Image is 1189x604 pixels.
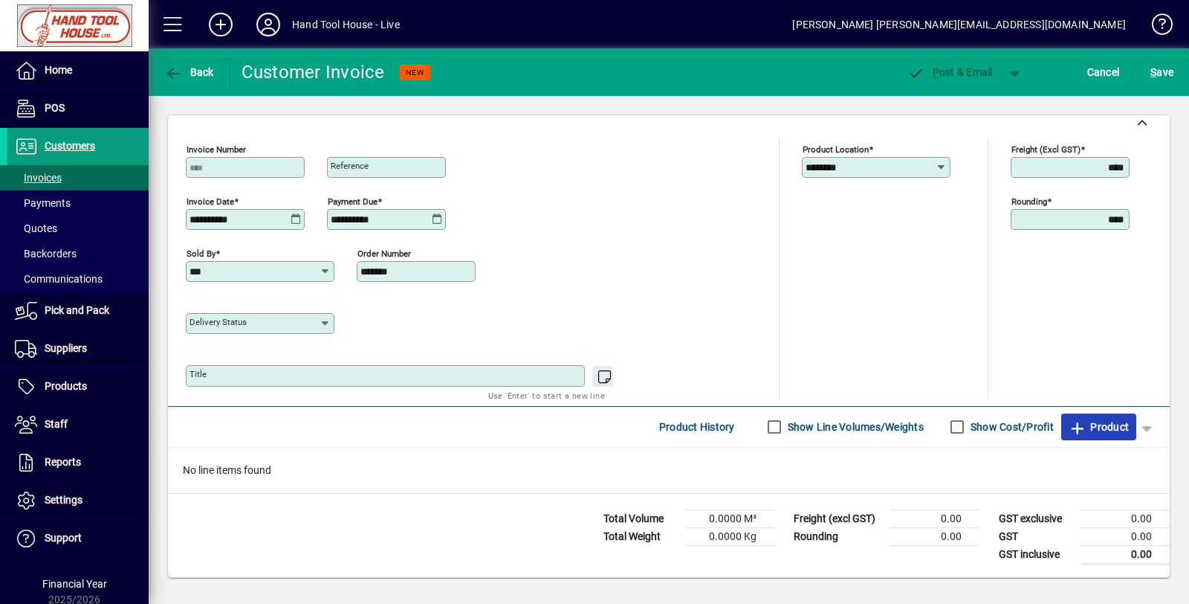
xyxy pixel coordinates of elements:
button: Product History [653,414,741,440]
a: Invoices [7,165,149,190]
span: Home [45,64,72,76]
a: Payments [7,190,149,216]
a: POS [7,90,149,127]
mat-label: Payment due [328,196,378,206]
td: GST exclusive [991,510,1081,527]
label: Show Line Volumes/Weights [785,420,924,434]
span: Product [1069,415,1129,439]
mat-label: Sold by [187,248,216,258]
mat-label: Freight (excl GST) [1011,144,1081,154]
button: Back [161,59,218,86]
span: Pick and Pack [45,304,109,316]
a: Settings [7,482,149,519]
td: 0.00 [890,527,979,545]
button: Product [1061,414,1136,440]
a: Staff [7,406,149,443]
app-page-header-button: Back [149,59,230,86]
td: GST [991,527,1081,545]
a: Backorders [7,241,149,266]
mat-label: Delivery status [189,317,247,327]
span: NEW [406,68,424,77]
div: Hand Tool House - Live [292,13,400,36]
a: Communications [7,266,149,292]
span: Suppliers [45,342,87,354]
span: S [1150,66,1156,78]
span: Financial Year [42,578,107,590]
span: Quotes [15,222,57,234]
span: Invoices [15,172,62,184]
button: Post & Email [899,59,1000,86]
mat-label: Product location [803,144,869,154]
mat-label: Rounding [1011,196,1047,206]
td: Total Volume [596,510,685,527]
td: 0.00 [1081,545,1170,564]
button: Add [197,11,244,38]
span: Payments [15,197,71,209]
a: Products [7,368,149,405]
a: Support [7,520,149,557]
a: Suppliers [7,330,149,367]
a: Reports [7,444,149,481]
td: 0.00 [890,510,979,527]
span: Reports [45,456,81,468]
a: Quotes [7,216,149,241]
a: Pick and Pack [7,292,149,330]
span: Staff [45,418,68,430]
span: Products [45,380,87,392]
span: Product History [659,415,735,439]
span: Back [164,66,214,78]
span: Customers [45,140,95,152]
mat-label: Reference [331,161,369,171]
mat-label: Order number [357,248,411,258]
button: Save [1147,59,1177,86]
span: P [933,66,939,78]
div: [PERSON_NAME] [PERSON_NAME][EMAIL_ADDRESS][DOMAIN_NAME] [792,13,1126,36]
mat-label: Invoice number [187,144,246,154]
td: GST inclusive [991,545,1081,564]
span: Support [45,532,82,544]
a: Home [7,52,149,89]
td: Freight (excl GST) [786,510,890,527]
span: Settings [45,494,82,506]
td: 0.00 [1081,510,1170,527]
span: Communications [15,273,103,285]
label: Show Cost/Profit [968,420,1054,434]
td: 0.0000 M³ [685,510,774,527]
span: Cancel [1087,60,1120,84]
span: Backorders [15,248,77,260]
td: 0.0000 Kg [685,527,774,545]
div: Customer Invoice [242,60,385,84]
span: ave [1150,60,1173,84]
td: Total Weight [596,527,685,545]
a: Knowledge Base [1141,3,1170,51]
span: ost & Email [907,66,993,78]
td: Rounding [786,527,890,545]
mat-label: Invoice date [187,196,234,206]
mat-hint: Use 'Enter' to start a new line [488,387,605,404]
span: POS [45,102,65,114]
div: No line items found [168,448,1170,493]
button: Cancel [1083,59,1124,86]
td: 0.00 [1081,527,1170,545]
button: Profile [244,11,292,38]
mat-label: Title [189,369,207,379]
